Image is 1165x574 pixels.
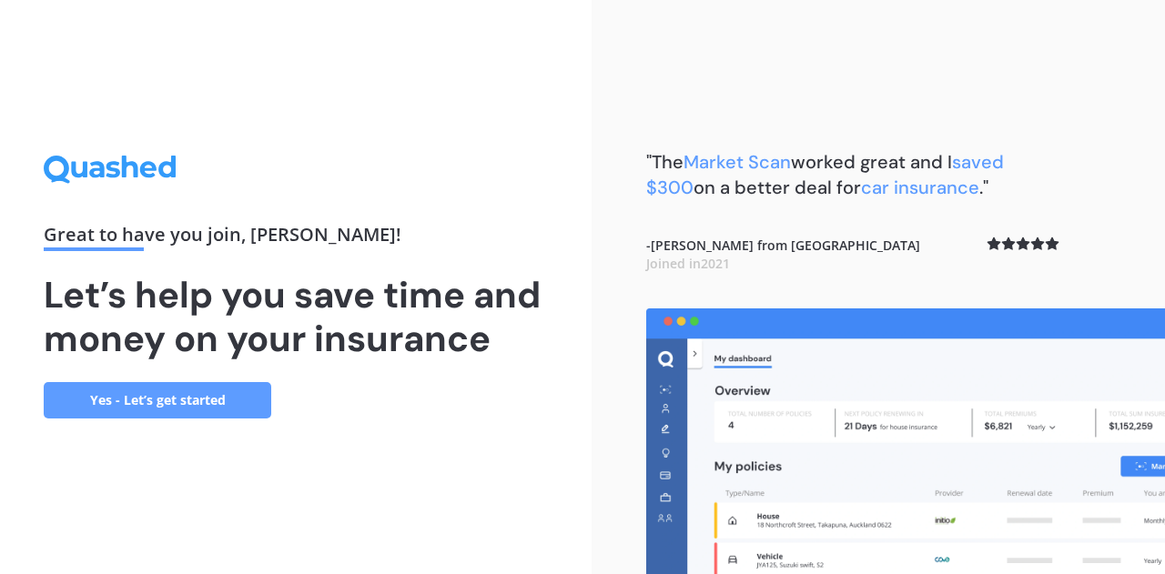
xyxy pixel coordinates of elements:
a: Yes - Let’s get started [44,382,271,418]
span: Market Scan [684,150,791,174]
h1: Let’s help you save time and money on your insurance [44,273,548,360]
b: - [PERSON_NAME] from [GEOGRAPHIC_DATA] [646,237,920,272]
img: dashboard.webp [646,308,1165,574]
span: car insurance [861,176,979,199]
b: "The worked great and I on a better deal for ." [646,150,1004,199]
span: Joined in 2021 [646,255,730,272]
div: Great to have you join , [PERSON_NAME] ! [44,226,548,251]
